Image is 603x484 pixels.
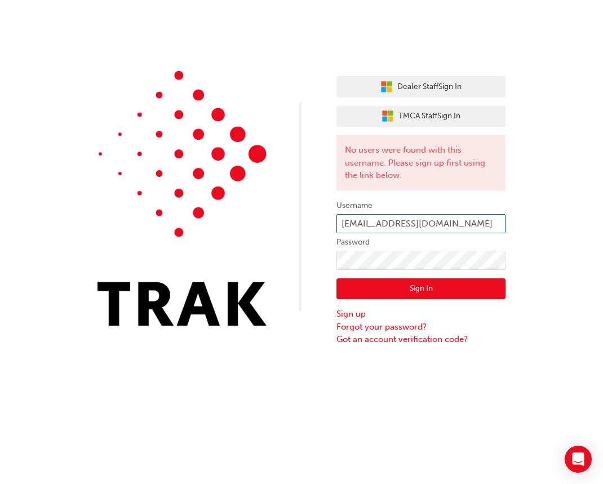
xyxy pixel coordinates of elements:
[336,321,506,334] a: Forgot your password?
[336,106,506,127] button: TMCA StaffSign In
[336,214,506,233] input: Username
[397,81,462,94] span: Dealer Staff Sign In
[398,110,460,123] span: TMCA Staff Sign In
[336,76,506,97] button: Dealer StaffSign In
[336,135,506,190] div: No users were found with this username. Please sign up first using the link below.
[336,236,506,249] label: Password
[336,278,506,300] button: Sign In
[97,71,267,326] img: Trak
[336,308,506,321] a: Sign up
[565,446,592,473] div: Open Intercom Messenger
[336,333,506,346] a: Got an account verification code?
[336,199,506,212] label: Username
